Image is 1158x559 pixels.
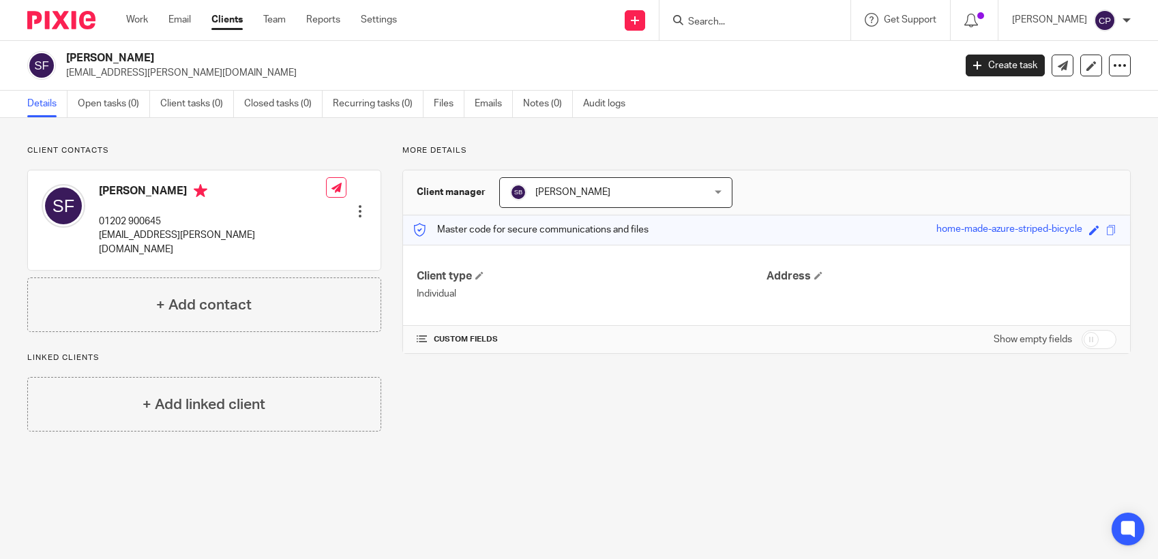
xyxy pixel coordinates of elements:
[994,333,1072,346] label: Show empty fields
[27,51,56,80] img: svg%3E
[99,184,326,201] h4: [PERSON_NAME]
[194,184,207,198] i: Primary
[417,269,767,284] h4: Client type
[583,91,636,117] a: Audit logs
[535,187,610,197] span: [PERSON_NAME]
[211,13,243,27] a: Clients
[160,91,234,117] a: Client tasks (0)
[417,287,767,301] p: Individual
[27,352,381,363] p: Linked clients
[156,294,252,316] h4: + Add contact
[402,145,1131,156] p: More details
[510,184,526,200] img: svg%3E
[27,145,381,156] p: Client contacts
[333,91,424,117] a: Recurring tasks (0)
[361,13,397,27] a: Settings
[78,91,150,117] a: Open tasks (0)
[168,13,191,27] a: Email
[126,13,148,27] a: Work
[27,11,95,29] img: Pixie
[434,91,464,117] a: Files
[884,15,936,25] span: Get Support
[417,185,486,199] h3: Client manager
[66,66,945,80] p: [EMAIL_ADDRESS][PERSON_NAME][DOMAIN_NAME]
[523,91,573,117] a: Notes (0)
[966,55,1045,76] a: Create task
[99,228,326,256] p: [EMAIL_ADDRESS][PERSON_NAME][DOMAIN_NAME]
[687,16,810,29] input: Search
[1094,10,1116,31] img: svg%3E
[475,91,513,117] a: Emails
[1012,13,1087,27] p: [PERSON_NAME]
[306,13,340,27] a: Reports
[413,223,649,237] p: Master code for secure communications and files
[143,394,265,415] h4: + Add linked client
[263,13,286,27] a: Team
[244,91,323,117] a: Closed tasks (0)
[767,269,1116,284] h4: Address
[99,215,326,228] p: 01202 900645
[42,184,85,228] img: svg%3E
[417,334,767,345] h4: CUSTOM FIELDS
[936,222,1082,238] div: home-made-azure-striped-bicycle
[27,91,68,117] a: Details
[66,51,769,65] h2: [PERSON_NAME]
